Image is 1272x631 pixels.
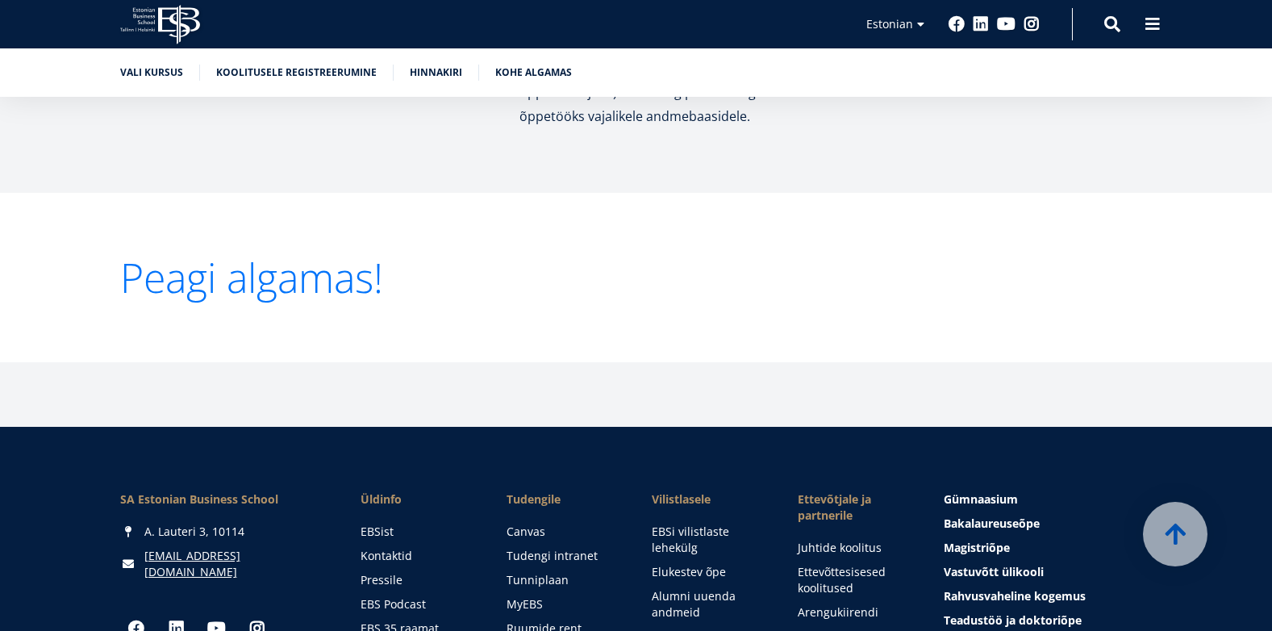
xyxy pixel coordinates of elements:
[507,524,620,540] a: Canvas
[1024,16,1040,32] a: Instagram
[361,572,474,588] a: Pressile
[120,257,383,298] a: Peagi algamas!
[507,548,620,564] a: Tudengi intranet
[652,491,765,508] span: Vilistlasele
[216,65,377,81] a: Koolitusele registreerumine
[944,612,1152,629] a: Teadustöö ja doktoriõpe
[798,540,911,556] a: Juhtide koolitus
[361,548,474,564] a: Kontaktid
[507,596,620,612] a: MyEBS
[944,491,1018,507] span: Gümnaasium
[944,516,1152,532] a: Bakalaureuseõpe
[652,588,765,621] a: Alumni uuenda andmeid
[144,548,328,580] a: [EMAIL_ADDRESS][DOMAIN_NAME]
[944,540,1152,556] a: Magistriõpe
[944,564,1152,580] a: Vastuvõtt ülikooli
[944,540,1010,555] span: Magistriõpe
[361,596,474,612] a: EBS Podcast
[361,491,474,508] span: Üldinfo
[120,524,328,540] div: A. Lauteri 3, 10114
[383,1,434,15] span: First name
[944,564,1044,579] span: Vastuvõtt ülikooli
[507,491,620,508] a: Tudengile
[361,524,474,540] a: EBSist
[410,65,462,81] a: Hinnakiri
[944,588,1086,604] span: Rahvusvaheline kogemus
[997,16,1016,32] a: Youtube
[798,564,911,596] a: Ettevõttesisesed koolitused
[973,16,989,32] a: Linkedin
[944,588,1152,604] a: Rahvusvaheline kogemus
[495,65,572,81] a: Kohe algamas
[507,572,620,588] a: Tunniplaan
[120,491,328,508] div: SA Estonian Business School
[944,612,1082,628] span: Teadustöö ja doktoriõpe
[949,16,965,32] a: Facebook
[944,516,1040,531] span: Bakalaureuseõpe
[798,604,911,621] a: Arengukiirendi
[798,491,911,524] span: Ettevõtjale ja partnerile
[944,491,1152,508] a: Gümnaasium
[652,564,765,580] a: Elukestev õpe
[652,524,765,556] a: EBSi vilistlaste lehekülg
[120,65,183,81] a: Vali kursus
